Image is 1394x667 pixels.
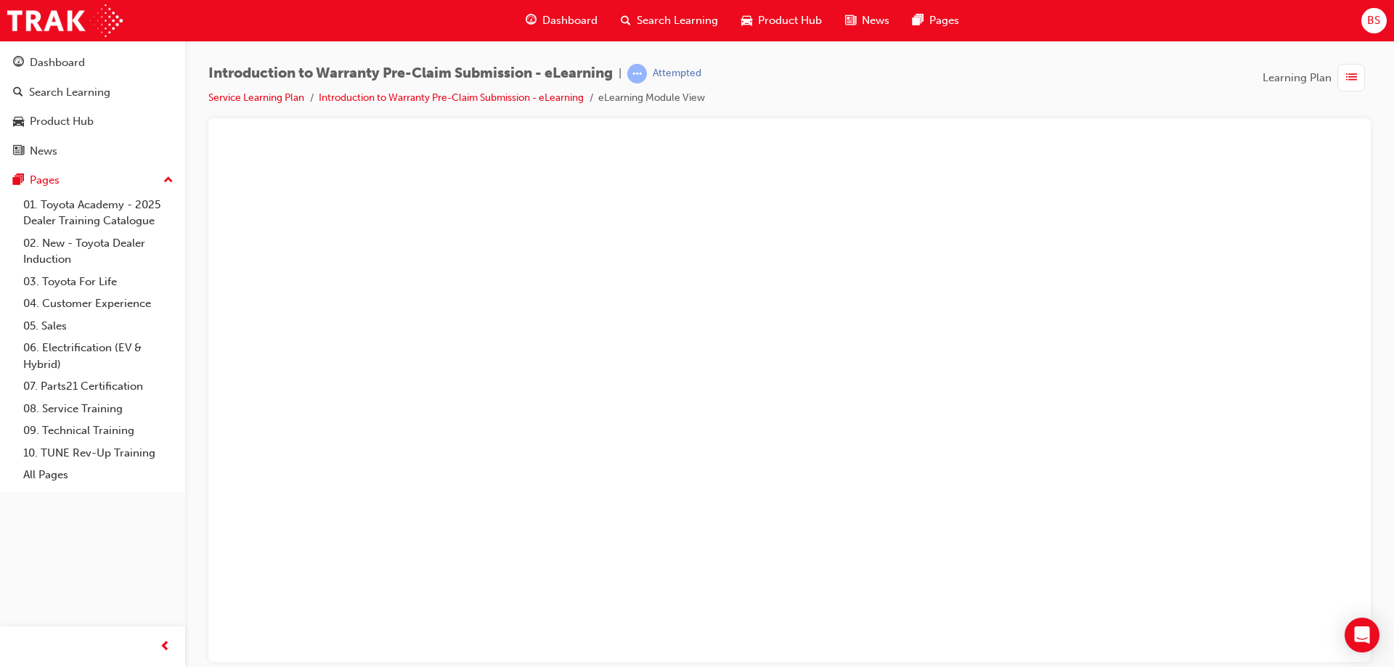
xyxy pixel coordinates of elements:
[526,12,537,30] span: guage-icon
[621,12,631,30] span: search-icon
[17,464,179,486] a: All Pages
[1263,64,1371,91] button: Learning Plan
[6,167,179,194] button: Pages
[845,12,856,30] span: news-icon
[1345,618,1379,652] div: Open Intercom Messenger
[29,84,110,101] div: Search Learning
[1361,8,1387,33] button: BS
[163,171,174,190] span: up-icon
[30,54,85,71] div: Dashboard
[730,6,833,36] a: car-iconProduct Hub
[6,138,179,165] a: News
[17,194,179,232] a: 01. Toyota Academy - 2025 Dealer Training Catalogue
[13,145,24,158] span: news-icon
[17,232,179,271] a: 02. New - Toyota Dealer Induction
[833,6,901,36] a: news-iconNews
[619,65,621,82] span: |
[6,46,179,167] button: DashboardSearch LearningProduct HubNews
[13,115,24,128] span: car-icon
[13,86,23,99] span: search-icon
[1263,70,1332,86] span: Learning Plan
[653,67,701,81] div: Attempted
[7,4,123,37] img: Trak
[17,292,179,315] a: 04. Customer Experience
[758,12,822,29] span: Product Hub
[30,143,57,160] div: News
[862,12,889,29] span: News
[30,172,60,189] div: Pages
[17,375,179,398] a: 07. Parts21 Certification
[929,12,959,29] span: Pages
[17,442,179,465] a: 10. TUNE Rev-Up Training
[17,398,179,420] a: 08. Service Training
[542,12,598,29] span: Dashboard
[6,108,179,135] a: Product Hub
[17,420,179,442] a: 09. Technical Training
[609,6,730,36] a: search-iconSearch Learning
[160,638,171,656] span: prev-icon
[913,12,924,30] span: pages-icon
[17,337,179,375] a: 06. Electrification (EV & Hybrid)
[13,174,24,187] span: pages-icon
[637,12,718,29] span: Search Learning
[741,12,752,30] span: car-icon
[17,315,179,337] a: 05. Sales
[1346,69,1357,87] span: list-icon
[13,57,24,70] span: guage-icon
[901,6,971,36] a: pages-iconPages
[208,91,304,104] a: Service Learning Plan
[17,271,179,293] a: 03. Toyota For Life
[319,91,584,104] a: Introduction to Warranty Pre-Claim Submission - eLearning
[627,64,647,83] span: learningRecordVerb_ATTEMPT-icon
[6,79,179,106] a: Search Learning
[1367,12,1380,29] span: BS
[208,65,613,82] span: Introduction to Warranty Pre-Claim Submission - eLearning
[598,90,705,107] li: eLearning Module View
[6,49,179,76] a: Dashboard
[514,6,609,36] a: guage-iconDashboard
[30,113,94,130] div: Product Hub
